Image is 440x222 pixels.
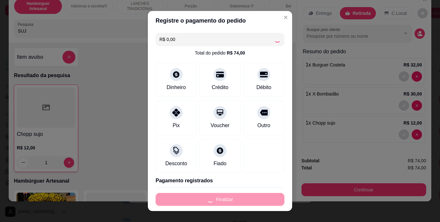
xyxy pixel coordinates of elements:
div: Outro [257,122,270,129]
div: Dinheiro [167,84,186,91]
button: Close [281,12,291,23]
div: Pix [173,122,180,129]
header: Registre o pagamento do pedido [148,11,292,30]
div: Débito [256,84,271,91]
p: Pagamento registrados [156,177,284,185]
div: Desconto [165,160,187,167]
div: Total do pedido [195,50,245,56]
div: Voucher [211,122,230,129]
input: Ex.: hambúrguer de cordeiro [159,33,274,46]
div: Loading [274,36,281,43]
div: R$ 74,00 [227,50,245,56]
div: Crédito [212,84,228,91]
div: Fiado [214,160,226,167]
